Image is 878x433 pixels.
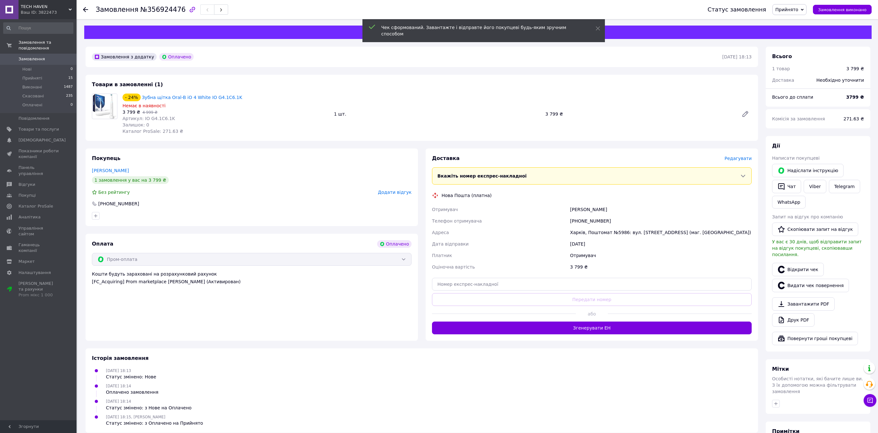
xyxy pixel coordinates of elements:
[569,215,753,227] div: [PHONE_NUMBER]
[106,405,191,411] div: Статус змінено: з Нове на Оплачено
[772,196,806,209] a: WhatsApp
[844,116,864,121] span: 271.63 ₴
[772,239,862,257] span: У вас є 30 днів, щоб відправити запит на відгук покупцеві, скопіювавши посилання.
[543,110,736,118] div: 3 799 ₴
[432,241,469,247] span: Дата відправки
[432,322,752,334] button: Згенерувати ЕН
[19,259,35,264] span: Маркет
[142,95,242,100] a: Зубна щітка Oral-B iO 4 White IO G4.1C6.1K
[432,278,752,291] input: Номер експрес-накладної
[772,180,801,193] button: Чат
[772,66,790,71] span: 1 товар
[432,264,475,270] span: Оціночна вартість
[437,173,527,179] span: Вкажіть номер експрес-накладної
[142,110,157,115] span: 4 999 ₴
[772,214,843,219] span: Запит на відгук про компанію
[19,137,66,143] span: [DEMOGRAPHIC_DATA]
[772,366,789,372] span: Мітки
[123,103,166,108] span: Немає в наявності
[92,278,412,285] div: [FC_Acquiring] Prom marketplace [PERSON_NAME] (Активирован)
[331,110,543,118] div: 1 шт.
[432,230,449,235] span: Адреса
[772,156,820,161] span: Написати покупцеві
[19,126,59,132] span: Товари та послуги
[66,93,73,99] span: 235
[772,223,858,236] button: Скопіювати запит на відгук
[92,155,121,161] span: Покупець
[71,66,73,72] span: 0
[123,122,149,127] span: Залишок: 0
[106,399,131,404] span: [DATE] 18:14
[772,313,815,327] a: Друк PDF
[813,73,868,87] div: Необхідно уточнити
[708,6,766,13] div: Статус замовлення
[432,253,452,258] span: Платник
[98,190,130,195] span: Без рейтингу
[21,4,69,10] span: TECH HAVEN
[378,190,412,195] span: Додати відгук
[772,297,835,311] a: Завантажити PDF
[19,292,59,298] div: Prom мікс 1 000
[22,84,42,90] span: Виконані
[22,102,42,108] span: Оплачені
[106,368,131,373] span: [DATE] 18:13
[19,225,59,237] span: Управління сайтом
[772,279,849,292] button: Видати чек повернення
[92,168,129,173] a: [PERSON_NAME]
[864,394,876,407] button: Чат з покупцем
[772,263,824,276] a: Відкрити чек
[725,156,752,161] span: Редагувати
[19,116,49,121] span: Повідомлення
[22,66,32,72] span: Нові
[432,207,458,212] span: Отримувач
[22,93,44,99] span: Скасовані
[569,261,753,273] div: 3 799 ₴
[21,10,77,15] div: Ваш ID: 3822473
[92,241,113,247] span: Оплата
[19,203,53,209] span: Каталог ProSale
[96,6,138,13] span: Замовлення
[818,7,867,12] span: Замовлення виконано
[772,78,794,83] span: Доставка
[772,332,858,345] button: Повернути гроші покупцеві
[19,56,45,62] span: Замовлення
[569,204,753,215] div: [PERSON_NAME]
[123,110,140,115] span: 3 799 ₴
[19,242,59,254] span: Гаманець компанії
[19,193,36,198] span: Покупці
[846,95,864,100] b: 3799 ₴
[19,281,59,298] span: [PERSON_NAME] та рахунки
[772,376,863,394] span: Особисті нотатки, які бачите лише ви. З їх допомогою можна фільтрувати замовлення
[123,94,141,101] div: - 24%
[22,75,42,81] span: Прийняті
[123,116,175,121] span: Артикул: IO G4.1C6.1K
[19,182,35,187] span: Відгуки
[140,6,186,13] span: №356924476
[123,129,183,134] span: Каталог ProSale: 271.63 ₴
[106,415,165,419] span: [DATE] 18:15, [PERSON_NAME]
[92,176,169,184] div: 1 замовлення у вас на 3 799 ₴
[377,240,412,248] div: Оплачено
[92,271,412,285] div: Кошти будуть зараховані на розрахунковий рахунок
[569,238,753,250] div: [DATE]
[106,384,131,388] span: [DATE] 18:14
[440,192,493,199] div: Нова Пошта (платна)
[772,116,825,121] span: Комісія за замовлення
[739,108,752,120] a: Редагувати
[92,355,149,361] span: Історія замовлення
[772,143,780,149] span: Дії
[92,53,157,61] div: Замовлення з додатку
[106,420,203,426] div: Статус змінено: з Оплачено на Прийнято
[846,65,864,72] div: 3 799 ₴
[772,95,813,100] span: Всього до сплати
[106,374,156,380] div: Статус змінено: Нове
[98,201,140,207] div: [PHONE_NUMBER]
[64,84,73,90] span: 1487
[432,155,460,161] span: Доставка
[19,165,59,176] span: Панель управління
[569,250,753,261] div: Отримувач
[804,180,826,193] a: Viber
[92,81,163,87] span: Товари в замовленні (1)
[19,214,41,220] span: Аналітика
[576,311,608,317] span: або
